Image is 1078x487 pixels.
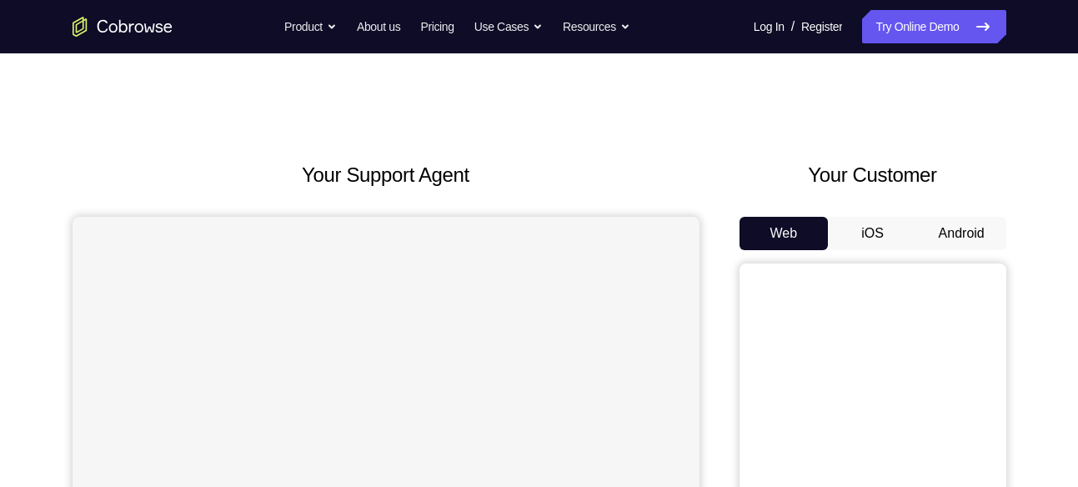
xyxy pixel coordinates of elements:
[474,10,543,43] button: Use Cases
[284,10,337,43] button: Product
[828,217,917,250] button: iOS
[357,10,400,43] a: About us
[862,10,1005,43] a: Try Online Demo
[740,217,829,250] button: Web
[73,160,699,190] h2: Your Support Agent
[73,17,173,37] a: Go to the home page
[791,17,795,37] span: /
[420,10,454,43] a: Pricing
[740,160,1006,190] h2: Your Customer
[563,10,630,43] button: Resources
[754,10,785,43] a: Log In
[801,10,842,43] a: Register
[917,217,1006,250] button: Android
